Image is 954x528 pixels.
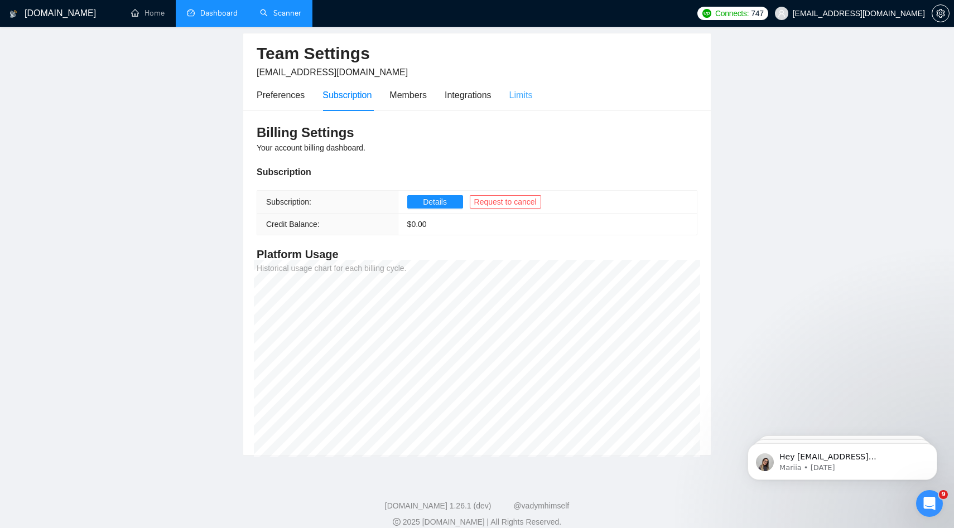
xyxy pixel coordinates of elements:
[257,165,697,179] div: Subscription
[257,67,408,77] span: [EMAIL_ADDRESS][DOMAIN_NAME]
[9,516,945,528] div: 2025 [DOMAIN_NAME] | All Rights Reserved.
[731,420,954,498] iframe: Intercom notifications message
[474,196,537,208] span: Request to cancel
[932,9,949,18] span: setting
[932,9,950,18] a: setting
[257,88,305,102] div: Preferences
[393,518,401,526] span: copyright
[423,196,447,208] span: Details
[513,501,569,510] a: @vadymhimself
[509,88,533,102] div: Limits
[260,8,301,18] a: searchScanner
[257,42,697,65] h2: Team Settings
[939,490,948,499] span: 9
[702,9,711,18] img: upwork-logo.png
[257,246,697,262] h4: Platform Usage
[778,9,786,17] span: user
[407,220,427,229] span: $ 0.00
[715,7,749,20] span: Connects:
[389,88,427,102] div: Members
[322,88,372,102] div: Subscription
[916,490,943,517] iframe: Intercom live chat
[257,124,697,142] h3: Billing Settings
[9,5,17,23] img: logo
[49,43,192,53] p: Message from Mariia, sent 5d ago
[257,143,365,152] span: Your account billing dashboard.
[49,32,192,185] span: Hey [EMAIL_ADDRESS][DOMAIN_NAME], Looks like your Upwork agency FutureSells ran out of connects. ...
[266,197,311,206] span: Subscription:
[751,7,763,20] span: 747
[385,501,492,510] a: [DOMAIN_NAME] 1.26.1 (dev)
[445,88,492,102] div: Integrations
[932,4,950,22] button: setting
[131,8,165,18] a: homeHome
[266,220,320,229] span: Credit Balance:
[187,8,238,18] a: dashboardDashboard
[407,195,463,209] button: Details
[470,195,541,209] button: Request to cancel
